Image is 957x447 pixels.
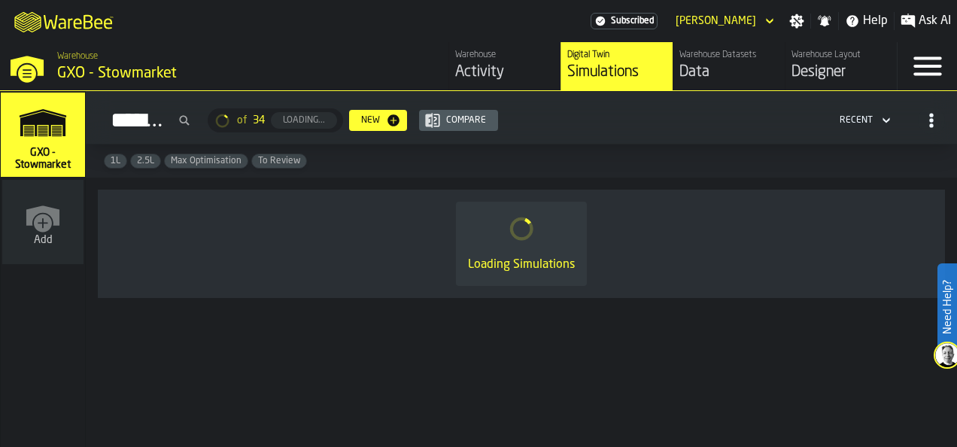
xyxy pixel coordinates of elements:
[783,14,810,29] label: button-toggle-Settings
[57,51,98,62] span: Warehouse
[57,63,328,84] div: GXO - Stowmarket
[591,13,658,29] a: link-to-/wh/i/1f322264-80fa-4175-88bb-566e6213dfa5/settings/billing
[98,190,945,298] div: ItemListCard-
[839,12,894,30] label: button-toggle-Help
[919,12,951,30] span: Ask AI
[834,111,894,129] div: DropdownMenuValue-4
[277,115,331,126] div: Loading...
[785,42,897,90] a: link-to-/wh/i/1f322264-80fa-4175-88bb-566e6213dfa5/designer
[7,147,79,171] span: GXO - Stowmarket
[611,16,654,26] span: Subscribed
[455,50,554,60] div: Warehouse
[670,12,777,30] div: DropdownMenuValue-Stephen Lipscomb-cook
[202,108,349,132] div: ButtonLoadMore-Loading...-Prev-First-Last
[939,265,955,349] label: Need Help?
[567,62,667,83] div: Simulations
[2,180,84,267] a: link-to-/wh/new
[252,156,306,166] span: To Review
[1,93,85,180] a: link-to-/wh/i/1f322264-80fa-4175-88bb-566e6213dfa5/simulations
[271,112,337,129] button: button-Loading...
[419,110,498,131] button: button-Compare
[349,110,407,131] button: button-New
[561,42,673,90] a: link-to-/wh/i/1f322264-80fa-4175-88bb-566e6213dfa5/simulations
[448,42,561,90] a: link-to-/wh/i/1f322264-80fa-4175-88bb-566e6213dfa5/feed/
[105,156,126,166] span: 1L
[34,234,53,246] span: Add
[791,62,891,83] div: Designer
[791,50,891,60] div: Warehouse Layout
[811,14,838,29] label: button-toggle-Notifications
[840,115,873,126] div: DropdownMenuValue-4
[440,115,492,126] div: Compare
[86,91,957,144] h2: button-Simulations
[455,62,554,83] div: Activity
[679,62,779,83] div: Data
[898,42,957,90] label: button-toggle-Menu
[863,12,888,30] span: Help
[131,156,160,166] span: 2.5L
[567,50,667,60] div: Digital Twin
[165,156,248,166] span: Max Optimisation
[237,114,247,126] span: of
[679,50,779,60] div: Warehouse Datasets
[253,114,265,126] span: 34
[676,15,756,27] div: DropdownMenuValue-Stephen Lipscomb-cook
[591,13,658,29] div: Menu Subscription
[895,12,957,30] label: button-toggle-Ask AI
[468,256,575,274] div: Loading Simulations
[673,42,785,90] a: link-to-/wh/i/1f322264-80fa-4175-88bb-566e6213dfa5/data
[355,115,386,126] div: New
